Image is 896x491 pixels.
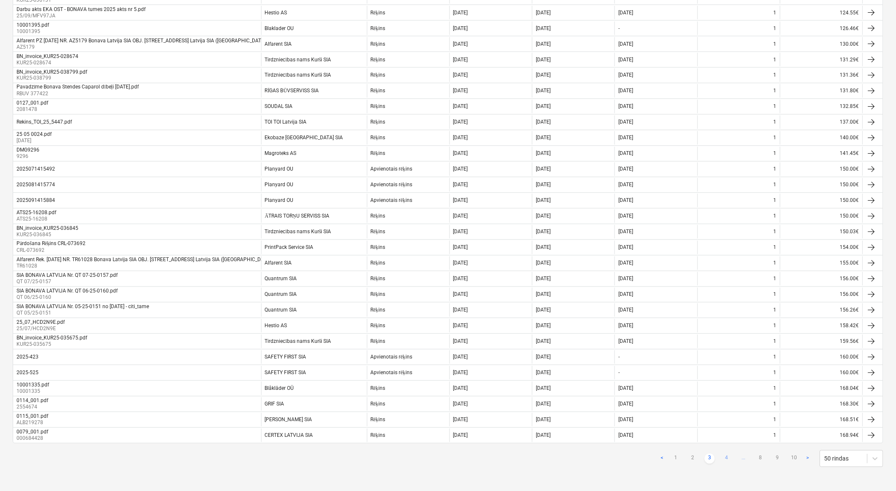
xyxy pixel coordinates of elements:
[618,354,620,360] div: -
[536,417,551,423] div: [DATE]
[688,454,698,464] a: Page 2
[774,245,777,251] div: 1
[536,88,551,94] div: [DATE]
[618,182,633,188] div: [DATE]
[371,166,412,173] div: Apvienotais rēķins
[854,450,896,491] iframe: Chat Widget
[265,354,306,360] div: SAFETY FIRST SIA
[780,100,863,113] div: 132.85€
[536,25,551,31] div: [DATE]
[371,182,412,188] div: Apvienotais rēķins
[774,354,777,360] div: 1
[618,72,633,78] div: [DATE]
[780,288,863,301] div: 156.00€
[17,12,147,19] p: 25/09/MFV97JA
[618,307,633,313] div: [DATE]
[772,454,783,464] a: Page 9
[774,104,777,110] div: 1
[371,245,385,251] div: Rēķins
[774,307,777,313] div: 1
[17,341,89,348] p: KUR25-035675
[536,401,551,407] div: [DATE]
[453,339,468,345] div: [DATE]
[671,454,681,464] a: Page 1
[618,151,633,157] div: [DATE]
[265,433,313,439] div: CERTEX LATVIJA SIA
[453,276,468,282] div: [DATE]
[17,166,55,172] div: 2025071415492
[17,370,39,376] div: 2025-525
[371,10,385,16] div: Rēķins
[453,135,468,141] div: [DATE]
[453,386,468,392] div: [DATE]
[453,72,468,78] div: [DATE]
[774,57,777,63] div: 1
[17,263,284,270] p: TR61028
[371,198,412,204] div: Apvienotais rēķins
[17,6,146,12] div: Darbu akts EKA OST - BONAVA tumes 2025 akts nr 5.pdf
[657,454,667,464] a: Previous page
[618,386,633,392] div: [DATE]
[774,229,777,235] div: 1
[265,57,331,63] div: Tirdzniecības nams Kurši SIA
[780,429,863,442] div: 168.94€
[780,131,863,145] div: 140.00€
[453,151,468,157] div: [DATE]
[536,10,551,16] div: [DATE]
[17,106,50,113] p: 2081478
[536,339,551,345] div: [DATE]
[780,350,863,364] div: 160.00€
[17,325,66,333] p: 25/07/HCD2N9E
[453,245,468,251] div: [DATE]
[17,69,87,75] div: BN_invoice_KUR25-038799.pdf
[453,307,468,313] div: [DATE]
[722,454,732,464] a: Page 4
[780,272,863,286] div: 156.00€
[265,229,331,235] div: Tirdzniecības nams Kurši SIA
[536,72,551,78] div: [DATE]
[536,182,551,188] div: [DATE]
[453,119,468,125] div: [DATE]
[371,276,385,282] div: Rēķins
[739,454,749,464] span: ...
[774,339,777,345] div: 1
[453,323,468,329] div: [DATE]
[618,433,633,439] div: [DATE]
[371,370,412,376] div: Apvienotais rēķins
[265,72,331,79] div: Tirdzniecības nams Kurši SIA
[17,310,151,317] p: QT 05/25-0151
[17,59,80,66] p: KUR25-028674
[17,216,58,223] p: ATS25-16208
[265,370,306,376] div: SAFETY FIRST SIA
[17,91,141,98] p: RBUV 377422
[371,88,385,94] div: Rēķins
[780,366,863,380] div: 160.00€
[780,53,863,66] div: 131.29€
[265,104,293,110] div: SOUDAL SIA
[17,241,85,247] div: Pārdošana Rēķins CRL-073692
[618,213,633,219] div: [DATE]
[265,292,297,298] div: Quantrum SIA
[265,182,294,188] div: Planyard OU
[371,401,385,408] div: Rēķins
[265,323,287,329] div: Hestio AS
[780,22,863,35] div: 126.46€
[774,41,777,47] div: 1
[17,28,51,35] p: 10001395
[453,292,468,298] div: [DATE]
[618,10,633,16] div: [DATE]
[780,163,863,176] div: 150.00€
[453,433,468,439] div: [DATE]
[371,229,385,235] div: Rēķins
[371,104,385,110] div: Rēķins
[780,397,863,411] div: 168.30€
[536,41,551,47] div: [DATE]
[17,435,50,442] p: 000684428
[618,25,620,31] div: -
[774,135,777,141] div: 1
[17,354,39,360] div: 2025-423
[774,72,777,78] div: 1
[780,319,863,333] div: 158.42€
[371,72,385,79] div: Rēķins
